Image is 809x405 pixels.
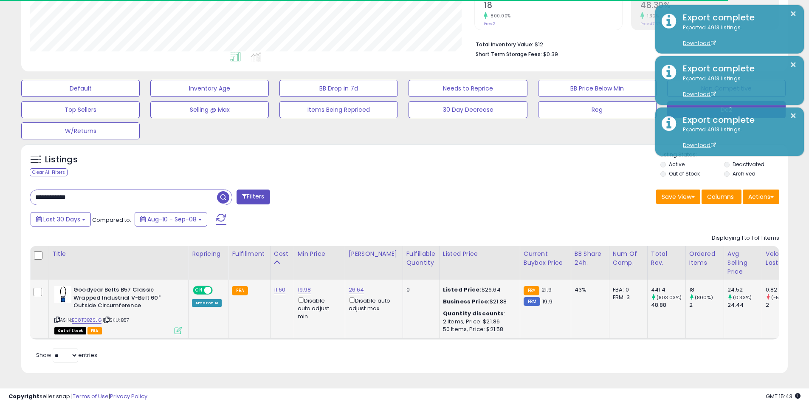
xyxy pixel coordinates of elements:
button: Needs to Reprice [409,80,527,97]
li: $12 [476,39,773,49]
div: 2 [766,301,800,309]
div: Disable auto adjust max [349,296,396,312]
button: Filters [237,190,270,204]
button: Columns [702,190,741,204]
div: seller snap | | [8,393,147,401]
div: 2 [689,301,724,309]
div: Ordered Items [689,249,720,267]
a: 26.64 [349,286,364,294]
button: 30 Day Decrease [409,101,527,118]
span: | SKU: B57 [103,317,130,323]
span: ON [194,287,204,294]
button: W/Returns [21,122,140,139]
a: 11.60 [274,286,286,294]
label: Active [669,161,685,168]
button: × [790,8,797,19]
span: Compared to: [92,216,131,224]
span: Columns [707,193,734,201]
small: 800.00% [488,13,511,19]
h2: 18 [484,0,622,12]
div: Current Buybox Price [524,249,567,267]
h2: 48.30% [640,0,779,12]
a: 19.98 [298,286,311,294]
span: All listings that are currently out of stock and unavailable for purchase on Amazon [54,327,86,334]
small: 1.32% [644,13,659,19]
button: Inventory Age [150,80,269,97]
div: Fulfillment [232,249,266,258]
b: Quantity discounts [443,309,504,317]
button: × [790,110,797,121]
b: Short Term Storage Fees: [476,51,542,58]
div: ASIN: [54,286,182,333]
b: Goodyear Belts B57 Classic Wrapped Industrial V-Belt 60" Outside Circumference [73,286,177,312]
small: FBA [232,286,248,295]
button: Aug-10 - Sep-08 [135,212,207,227]
label: Out of Stock [669,170,700,177]
div: Total Rev. [651,249,682,267]
button: Last 30 Days [31,212,91,227]
span: $0.39 [543,50,558,58]
div: 24.44 [727,301,762,309]
div: Export complete [677,62,798,75]
div: Exported 4913 listings. [677,24,798,48]
span: 19.9 [542,297,552,306]
div: Export complete [677,11,798,24]
div: 2 Items, Price: $21.86 [443,318,513,326]
small: FBA [524,286,539,295]
a: Privacy Policy [110,392,147,400]
div: Exported 4913 listings. [677,126,798,150]
b: Business Price: [443,297,490,306]
div: BB Share 24h. [575,249,606,267]
div: Repricing [192,249,225,258]
div: FBM: 3 [613,294,641,301]
a: Download [683,91,716,98]
div: Fulfillable Quantity [406,249,436,267]
span: FBA [87,327,102,334]
span: 21.9 [541,286,552,294]
div: Disable auto adjust min [298,296,338,320]
div: Amazon AI [192,299,222,307]
span: Aug-10 - Sep-08 [147,215,197,224]
button: × [790,59,797,70]
label: Deactivated [733,161,764,168]
a: Terms of Use [73,392,109,400]
b: Listed Price: [443,286,482,294]
h5: Listings [45,154,78,166]
label: Archived [733,170,755,177]
small: (-59%) [771,294,788,301]
button: Selling @ Max [150,101,269,118]
button: Top Sellers [21,101,140,118]
div: : [443,310,513,317]
button: Default [21,80,140,97]
div: 0.82 [766,286,800,294]
div: Listed Price [443,249,516,258]
div: 24.52 [727,286,762,294]
div: Avg Selling Price [727,249,758,276]
div: $26.64 [443,286,513,294]
div: 18 [689,286,724,294]
span: Show: entries [36,351,97,359]
div: 0 [406,286,433,294]
div: Num of Comp. [613,249,644,267]
small: FBM [524,297,540,306]
a: Download [683,142,716,149]
small: (803.03%) [657,294,682,301]
div: 441.4 [651,286,685,294]
button: BB Drop in 7d [279,80,398,97]
div: [PERSON_NAME] [349,249,399,258]
small: (0.33%) [733,294,752,301]
div: Velocity Last 30d [766,249,797,267]
div: 43% [575,286,603,294]
a: Download [683,40,716,47]
div: Cost [274,249,290,258]
div: 48.88 [651,301,685,309]
span: Last 30 Days [43,215,80,224]
b: Total Inventory Value: [476,41,533,48]
div: Exported 4913 listings. [677,75,798,99]
div: Title [52,249,185,258]
small: (800%) [695,294,713,301]
button: Actions [743,190,779,204]
img: 31qR-XuuxKL._SL40_.jpg [54,286,71,303]
strong: Copyright [8,392,39,400]
div: 50 Items, Price: $21.58 [443,326,513,333]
